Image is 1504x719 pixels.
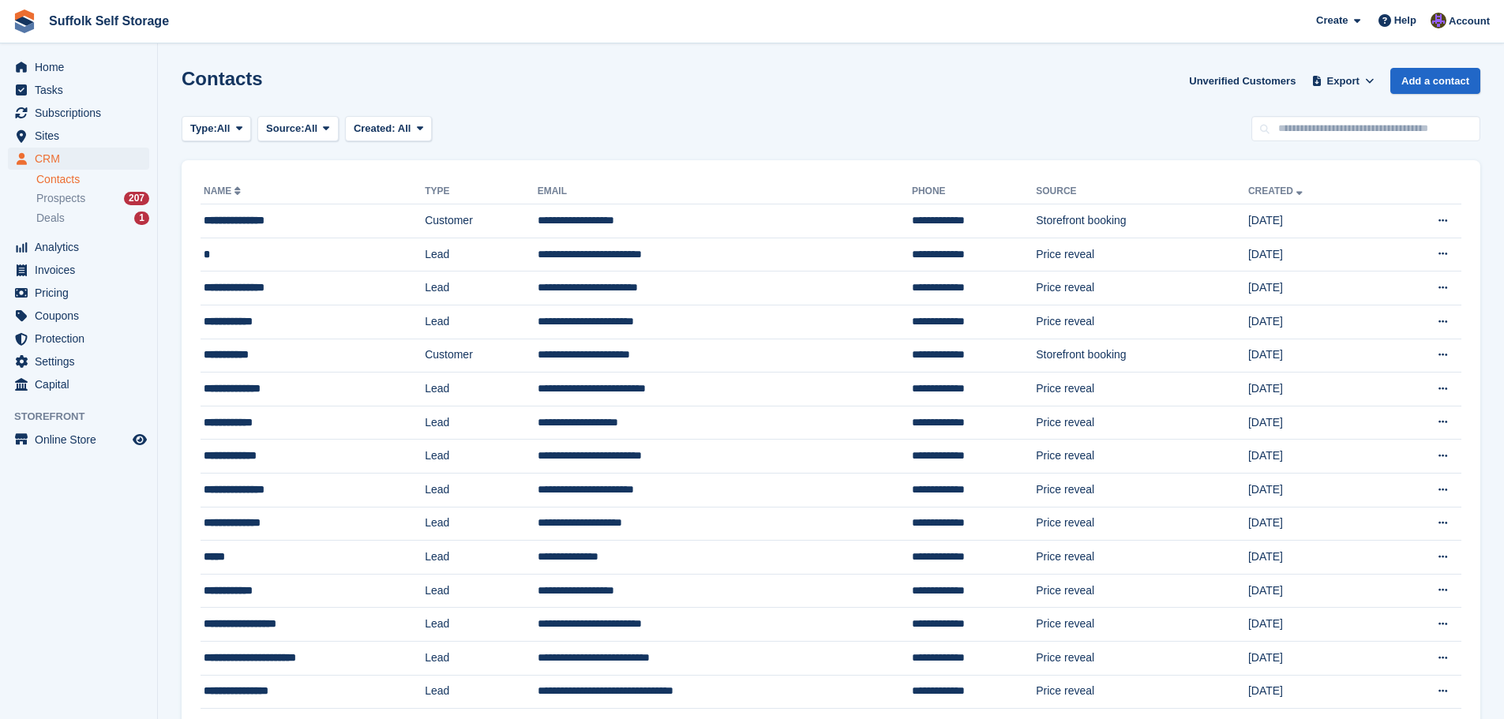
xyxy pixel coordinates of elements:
button: Export [1308,68,1378,94]
span: Account [1449,13,1490,29]
a: menu [8,102,149,124]
img: Emma [1431,13,1446,28]
a: Contacts [36,172,149,187]
a: menu [8,79,149,101]
td: [DATE] [1248,204,1384,238]
span: Tasks [35,79,129,101]
span: Invoices [35,259,129,281]
a: menu [8,259,149,281]
td: Lead [425,271,538,305]
td: [DATE] [1248,608,1384,642]
button: Type: All [182,116,251,142]
a: menu [8,429,149,451]
div: 1 [134,212,149,225]
td: [DATE] [1248,641,1384,675]
td: Price reveal [1036,238,1248,271]
td: Price reveal [1036,574,1248,608]
td: [DATE] [1248,373,1384,406]
td: [DATE] [1248,507,1384,541]
td: Lead [425,406,538,440]
td: Price reveal [1036,440,1248,474]
h1: Contacts [182,68,263,89]
button: Created: All [345,116,432,142]
td: Price reveal [1036,305,1248,339]
span: Source: [266,121,304,137]
a: menu [8,350,149,373]
span: Coupons [35,305,129,327]
a: Prospects 207 [36,190,149,207]
span: Settings [35,350,129,373]
span: Protection [35,328,129,350]
a: menu [8,305,149,327]
span: Pricing [35,282,129,304]
td: [DATE] [1248,406,1384,440]
button: Source: All [257,116,339,142]
th: Source [1036,179,1248,204]
div: 207 [124,192,149,205]
span: Capital [35,373,129,395]
a: Created [1248,185,1306,197]
a: menu [8,282,149,304]
td: Price reveal [1036,608,1248,642]
span: Help [1394,13,1416,28]
a: Preview store [130,430,149,449]
td: Price reveal [1036,541,1248,575]
th: Email [538,179,912,204]
a: menu [8,373,149,395]
td: [DATE] [1248,675,1384,709]
span: Storefront [14,409,157,425]
a: Add a contact [1390,68,1480,94]
td: [DATE] [1248,574,1384,608]
span: Online Store [35,429,129,451]
a: menu [8,125,149,147]
td: Lead [425,641,538,675]
td: Price reveal [1036,675,1248,709]
a: menu [8,56,149,78]
td: Price reveal [1036,641,1248,675]
td: Price reveal [1036,373,1248,406]
img: stora-icon-8386f47178a22dfd0bd8f6a31ec36ba5ce8667c1dd55bd0f319d3a0aa187defe.svg [13,9,36,33]
td: Storefront booking [1036,339,1248,373]
span: Home [35,56,129,78]
td: [DATE] [1248,541,1384,575]
td: [DATE] [1248,305,1384,339]
span: CRM [35,148,129,170]
td: Storefront booking [1036,204,1248,238]
td: Price reveal [1036,406,1248,440]
td: Lead [425,675,538,709]
td: [DATE] [1248,271,1384,305]
td: Price reveal [1036,271,1248,305]
a: Suffolk Self Storage [43,8,175,34]
td: Lead [425,574,538,608]
td: Lead [425,373,538,406]
span: Analytics [35,236,129,258]
td: [DATE] [1248,238,1384,271]
td: Lead [425,305,538,339]
a: Name [204,185,244,197]
td: Lead [425,541,538,575]
td: Lead [425,238,538,271]
span: All [398,122,411,134]
td: Lead [425,473,538,507]
span: Subscriptions [35,102,129,124]
th: Phone [912,179,1036,204]
td: Price reveal [1036,507,1248,541]
td: Lead [425,507,538,541]
span: All [305,121,318,137]
span: Sites [35,125,129,147]
span: Export [1327,73,1360,89]
span: Prospects [36,191,85,206]
th: Type [425,179,538,204]
td: Price reveal [1036,473,1248,507]
span: Create [1316,13,1348,28]
td: [DATE] [1248,339,1384,373]
span: Created: [354,122,396,134]
a: menu [8,328,149,350]
a: Unverified Customers [1183,68,1302,94]
a: menu [8,236,149,258]
td: Lead [425,608,538,642]
td: Customer [425,204,538,238]
td: [DATE] [1248,473,1384,507]
a: Deals 1 [36,210,149,227]
td: Customer [425,339,538,373]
